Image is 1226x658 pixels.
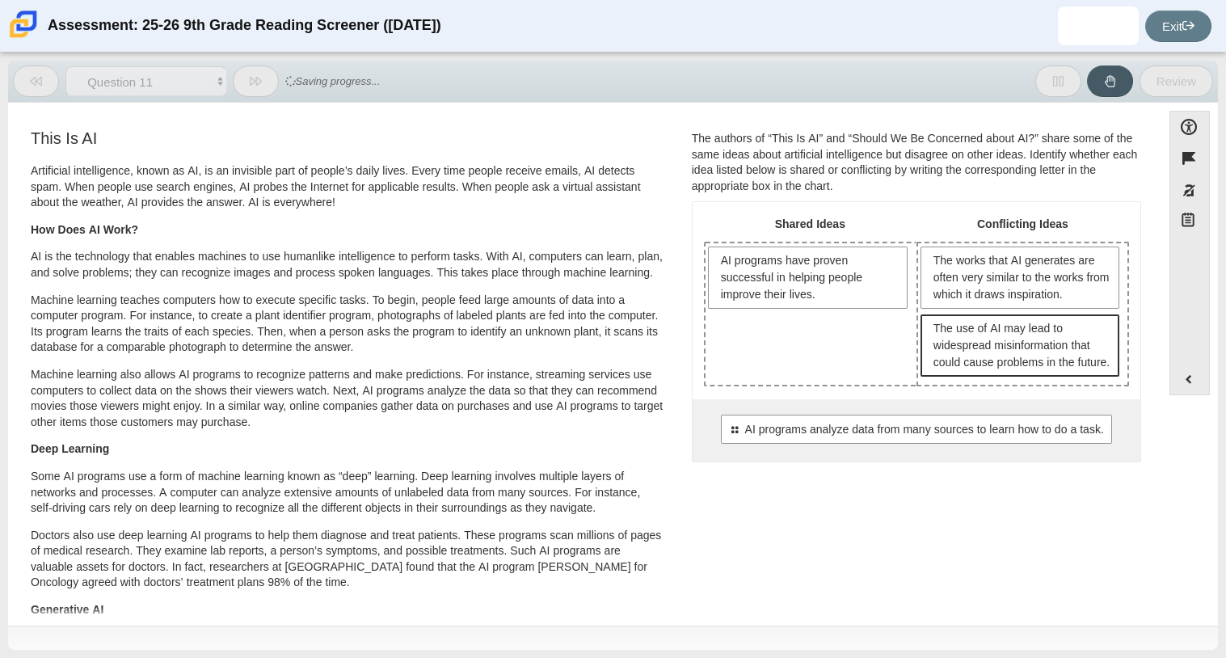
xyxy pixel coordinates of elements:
[1085,13,1111,39] img: einila.birkley.9kQBnt
[285,69,381,94] span: Saving progress...
[1169,175,1210,206] button: Toggle response masking
[692,131,1141,194] div: The authors of “This Is AI” and “Should We Be Concerned about AI?” share some of the same ideas a...
[31,249,665,280] p: AI is the technology that enables machines to use humanlike intelligence to perform tasks. With A...
[31,129,665,147] h3: This Is AI
[31,222,138,237] b: How Does AI Work?
[933,320,1110,371] span: The use of AI may lead to widespread misinformation that could cause problems in the future.
[916,213,1129,242] th: Conflicting Ideas
[31,163,665,211] p: Artificial intelligence, known as AI, is an invisible part of people’s daily lives. Every time pe...
[721,252,899,303] span: AI programs have proven successful in helping people improve their lives.
[48,6,441,45] div: Assessment: 25-26 9th Grade Reading Screener ([DATE])
[16,111,1153,619] div: Assessment items
[31,293,665,356] p: Machine learning teaches computers how to execute specific tasks. To begin, people feed large amo...
[1145,11,1211,42] a: Exit
[1087,65,1133,97] button: Raise Your Hand
[921,247,1119,309] span: The works that AI generates are often very similar to the works from which it draws inspiration.
[6,30,40,44] a: Carmen School of Science & Technology
[721,415,1111,444] div: AI programs analyze data from many sources to learn how to do a task.
[933,252,1110,303] span: The works that AI generates are often very similar to the works from which it draws inspiration.
[918,243,1127,385] div: Drop response in row 1 of column 2 (Conflicting Ideas)
[1169,206,1210,239] button: Notepad
[745,421,1104,438] span: AI programs analyze data from many sources to learn how to do a task.
[704,213,916,242] th: Shared Ideas
[1169,111,1210,142] button: Open Accessibility Menu
[1169,142,1210,174] button: Flag item
[31,367,665,430] p: Machine learning also allows AI programs to recognize patterns and make predictions. For instance...
[31,528,665,591] p: Doctors also use deep learning AI programs to help them diagnose and treat patients. These progra...
[6,7,40,41] img: Carmen School of Science & Technology
[31,469,665,517] p: Some AI programs use a form of machine learning known as “deep” learning. Deep learning involves ...
[921,314,1119,377] span: The use of AI may lead to widespread misinformation that could cause problems in the future.
[693,399,1140,462] div: 1 possible responses, select a response to begin moving the response to the desired drop area or ...
[1170,364,1209,394] button: Expand menu. Displays the button labels.
[31,441,109,456] b: Deep Learning
[1140,65,1213,97] button: Review
[31,602,103,617] b: Generative AI
[706,243,916,385] div: Drop response in row 1 of column 1 (Shared Ideas)
[708,247,908,309] span: AI programs have proven successful in helping people improve their lives.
